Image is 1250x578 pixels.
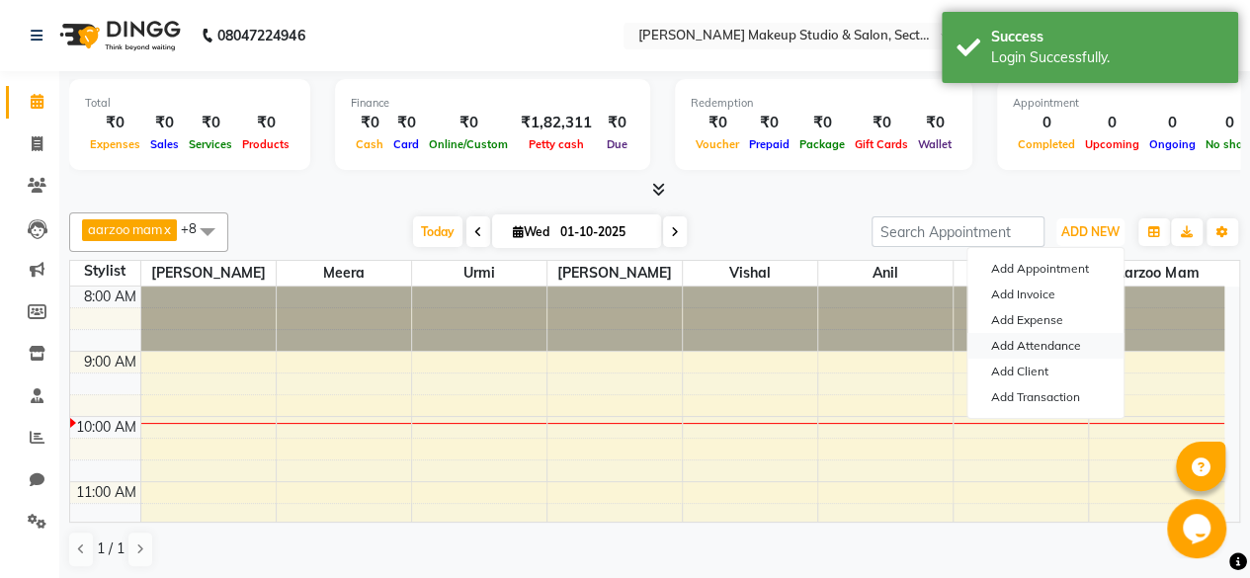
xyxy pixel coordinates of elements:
b: 08047224946 [217,8,304,63]
span: Card [388,137,424,151]
span: Products [237,137,294,151]
span: ADD NEW [1061,224,1120,239]
span: aarzoo mam [88,221,162,237]
span: Voucher [691,137,744,151]
span: 1 / 1 [97,538,125,559]
span: Anil [818,261,953,286]
a: Add Attendance [967,333,1124,359]
span: Upcoming [1080,137,1144,151]
input: Search Appointment [872,216,1044,247]
span: Wallet [913,137,957,151]
div: ₹1,82,311 [513,112,600,134]
span: Wed [508,224,554,239]
span: Completed [1013,137,1080,151]
span: Urmi [412,261,546,286]
div: 0 [1144,112,1201,134]
div: Finance [351,95,634,112]
span: Petty cash [524,137,589,151]
span: Due [602,137,632,151]
div: ₹0 [85,112,145,134]
a: x [162,221,171,237]
span: aarzoo mam [1089,261,1224,286]
a: Add Transaction [967,384,1124,410]
span: +8 [181,220,211,236]
div: ₹0 [913,112,957,134]
div: 8:00 AM [80,287,140,307]
a: Add Invoice [967,282,1124,307]
span: Today [413,216,462,247]
span: [PERSON_NAME] [547,261,682,286]
span: Prepaid [744,137,794,151]
div: ₹0 [237,112,294,134]
iframe: chat widget [1167,499,1230,558]
div: 9:00 AM [80,352,140,372]
span: Vishal [683,261,817,286]
div: ₹0 [351,112,388,134]
div: Total [85,95,294,112]
button: ADD NEW [1056,218,1125,246]
div: Stylist [70,261,140,282]
span: Ongoing [1144,137,1201,151]
span: Gift Cards [850,137,913,151]
div: ₹0 [145,112,184,134]
a: Add Client [967,359,1124,384]
div: Success [991,27,1223,47]
div: Redemption [691,95,957,112]
div: ₹0 [744,112,794,134]
div: ₹0 [600,112,634,134]
a: Add Expense [967,307,1124,333]
div: 0 [1080,112,1144,134]
span: [PERSON_NAME] [141,261,276,286]
div: ₹0 [794,112,850,134]
div: ₹0 [850,112,913,134]
input: 2025-10-01 [554,217,653,247]
div: ₹0 [184,112,237,134]
button: Add Appointment [967,256,1124,282]
span: Sales [145,137,184,151]
div: 0 [1013,112,1080,134]
span: Nandini [954,261,1088,286]
div: ₹0 [424,112,513,134]
div: 10:00 AM [72,417,140,438]
img: logo [50,8,186,63]
span: Package [794,137,850,151]
div: 11:00 AM [72,482,140,503]
span: Meera [277,261,411,286]
span: Services [184,137,237,151]
span: Expenses [85,137,145,151]
div: ₹0 [691,112,744,134]
div: Login Successfully. [991,47,1223,68]
span: Online/Custom [424,137,513,151]
span: Cash [351,137,388,151]
div: ₹0 [388,112,424,134]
